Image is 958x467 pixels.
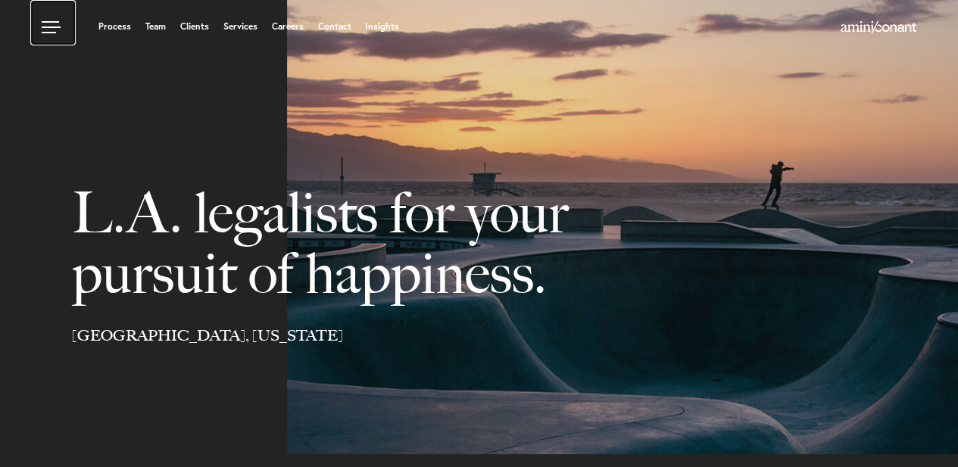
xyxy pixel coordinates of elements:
a: Process [98,22,131,31]
a: Team [145,22,166,31]
a: Home [841,22,916,34]
a: Services [223,22,257,31]
a: Contact [317,22,351,31]
a: Insights [365,22,399,31]
img: Amini & Conant [841,21,916,33]
a: Careers [272,22,304,31]
a: Clients [180,22,209,31]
